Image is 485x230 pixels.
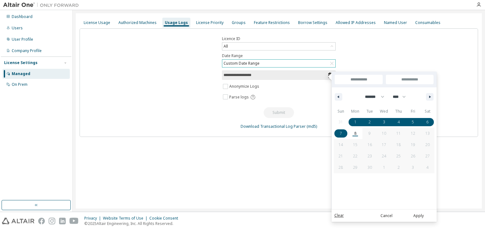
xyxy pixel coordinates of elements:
[425,150,430,162] span: 27
[348,128,362,139] button: 8
[396,128,401,139] span: 11
[38,218,45,224] img: facebook.svg
[353,139,357,150] span: 15
[420,128,435,139] button: 13
[223,43,229,50] div: All
[368,128,371,139] span: 9
[368,150,372,162] span: 23
[377,106,392,116] span: Wed
[149,216,182,221] div: Cookie Consent
[368,162,372,173] span: 30
[334,139,348,150] button: 14
[425,139,430,150] span: 20
[338,139,343,150] span: 14
[12,82,27,87] div: On Prem
[377,150,392,162] button: 24
[222,36,336,41] label: Licence ID
[338,162,343,173] span: 28
[354,116,356,128] span: 1
[332,142,338,159] span: Last Month
[362,128,377,139] button: 9
[348,139,362,150] button: 15
[348,106,362,116] span: Mon
[222,53,336,58] label: Date Range
[118,20,157,25] div: Authorized Machines
[49,218,55,224] img: instagram.svg
[396,150,401,162] span: 25
[332,126,338,142] span: This Month
[59,218,66,224] img: linkedin.svg
[411,150,415,162] span: 26
[165,20,188,25] div: Usage Logs
[420,106,435,116] span: Sat
[348,116,362,128] button: 1
[382,150,386,162] span: 24
[415,20,440,25] div: Consumables
[222,43,335,50] div: All
[241,124,306,129] a: Download Transactional Log Parser
[404,213,434,219] button: Apply
[334,106,348,116] span: Sun
[84,221,182,226] p: © 2025 Altair Engineering, Inc. All Rights Reserved.
[334,128,348,139] button: 7
[406,150,420,162] button: 26
[406,139,420,150] button: 19
[382,128,386,139] span: 10
[348,162,362,173] button: 29
[336,20,376,25] div: Allowed IP Addresses
[384,20,407,25] div: Named User
[223,60,260,67] div: Custom Date Range
[232,20,246,25] div: Groups
[307,124,317,129] a: (md5)
[426,116,428,128] span: 6
[334,150,348,162] button: 21
[334,212,344,219] a: Clear
[377,139,392,150] button: 17
[196,20,224,25] div: License Priority
[2,218,34,224] img: altair_logo.svg
[420,116,435,128] button: 6
[12,48,42,53] div: Company Profile
[12,37,33,42] div: User Profile
[103,216,149,221] div: Website Terms of Use
[264,107,294,118] button: Submit
[362,116,377,128] button: 2
[353,150,357,162] span: 22
[391,139,406,150] button: 18
[362,162,377,173] button: 30
[391,116,406,128] button: 4
[411,128,415,139] span: 12
[332,93,338,109] span: This Week
[332,72,338,82] span: [DATE]
[3,2,82,8] img: Altair One
[229,83,260,90] label: Anonymize Logs
[406,116,420,128] button: 5
[406,106,420,116] span: Fri
[348,150,362,162] button: 22
[12,26,23,31] div: Users
[383,116,385,128] span: 3
[412,116,414,128] span: 5
[84,20,110,25] div: License Usage
[396,139,401,150] span: 18
[368,139,372,150] span: 16
[254,20,290,25] div: Feature Restrictions
[391,150,406,162] button: 25
[377,128,392,139] button: 10
[332,109,338,126] span: Last Week
[334,162,348,173] button: 28
[353,162,357,173] span: 29
[391,106,406,116] span: Thu
[368,116,371,128] span: 2
[398,116,400,128] span: 4
[362,139,377,150] button: 16
[420,150,435,162] button: 27
[84,216,103,221] div: Privacy
[229,95,249,100] span: Parse logs
[377,116,392,128] button: 3
[4,60,38,65] div: License Settings
[411,139,415,150] span: 19
[222,60,335,67] div: Custom Date Range
[354,128,356,139] span: 8
[362,106,377,116] span: Tue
